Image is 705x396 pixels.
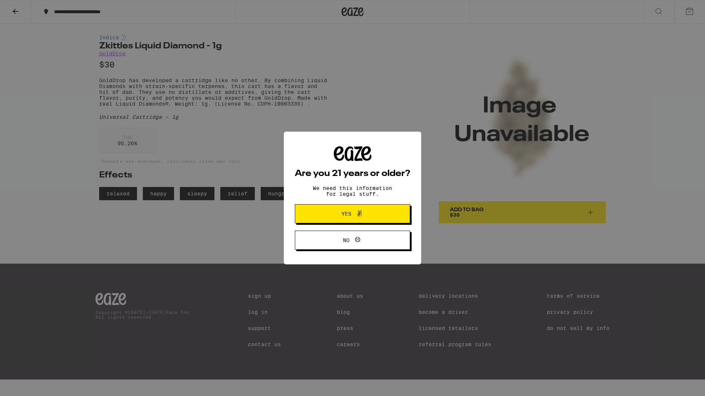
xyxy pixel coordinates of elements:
h2: Are you 21 years or older? [295,169,410,178]
p: We need this information for legal stuff. [307,185,398,197]
button: Yes [295,204,410,223]
span: No [343,238,350,243]
span: Yes [341,211,351,216]
button: No [295,231,410,250]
